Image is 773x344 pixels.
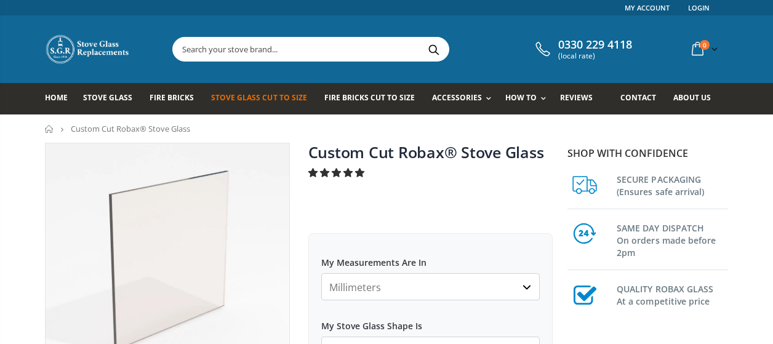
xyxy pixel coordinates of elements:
img: Stove Glass Replacement [45,34,131,65]
span: Accessories [432,92,482,103]
span: About us [673,92,711,103]
a: Fire Bricks [150,83,203,114]
input: Search your stove brand... [173,38,587,61]
span: Custom Cut Robax® Stove Glass [71,123,190,134]
label: My Stove Glass Shape Is [321,310,540,332]
h3: SECURE PACKAGING (Ensures safe arrival) [617,171,728,198]
a: Stove Glass Cut To Size [211,83,316,114]
a: Home [45,125,54,133]
span: How To [505,92,537,103]
a: Reviews [560,83,602,114]
span: Reviews [560,92,593,103]
span: (local rate) [558,52,632,60]
a: 0 [687,37,720,61]
a: Accessories [432,83,497,114]
a: How To [505,83,552,114]
span: Fire Bricks [150,92,194,103]
p: Shop with confidence [567,146,728,161]
span: 0 [700,40,710,50]
a: Stove Glass [83,83,142,114]
button: Search [420,38,447,61]
label: My Measurements Are In [321,246,540,268]
a: About us [673,83,720,114]
span: Stove Glass Cut To Size [211,92,306,103]
span: Contact [620,92,656,103]
h3: SAME DAY DISPATCH On orders made before 2pm [617,220,728,259]
span: 4.94 stars [308,166,367,178]
a: Contact [620,83,665,114]
a: Fire Bricks Cut To Size [324,83,424,114]
a: Custom Cut Robax® Stove Glass [308,142,544,162]
span: 0330 229 4118 [558,38,632,52]
span: Fire Bricks Cut To Size [324,92,415,103]
span: Home [45,92,68,103]
h3: QUALITY ROBAX GLASS At a competitive price [617,281,728,308]
a: Home [45,83,77,114]
span: Stove Glass [83,92,132,103]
